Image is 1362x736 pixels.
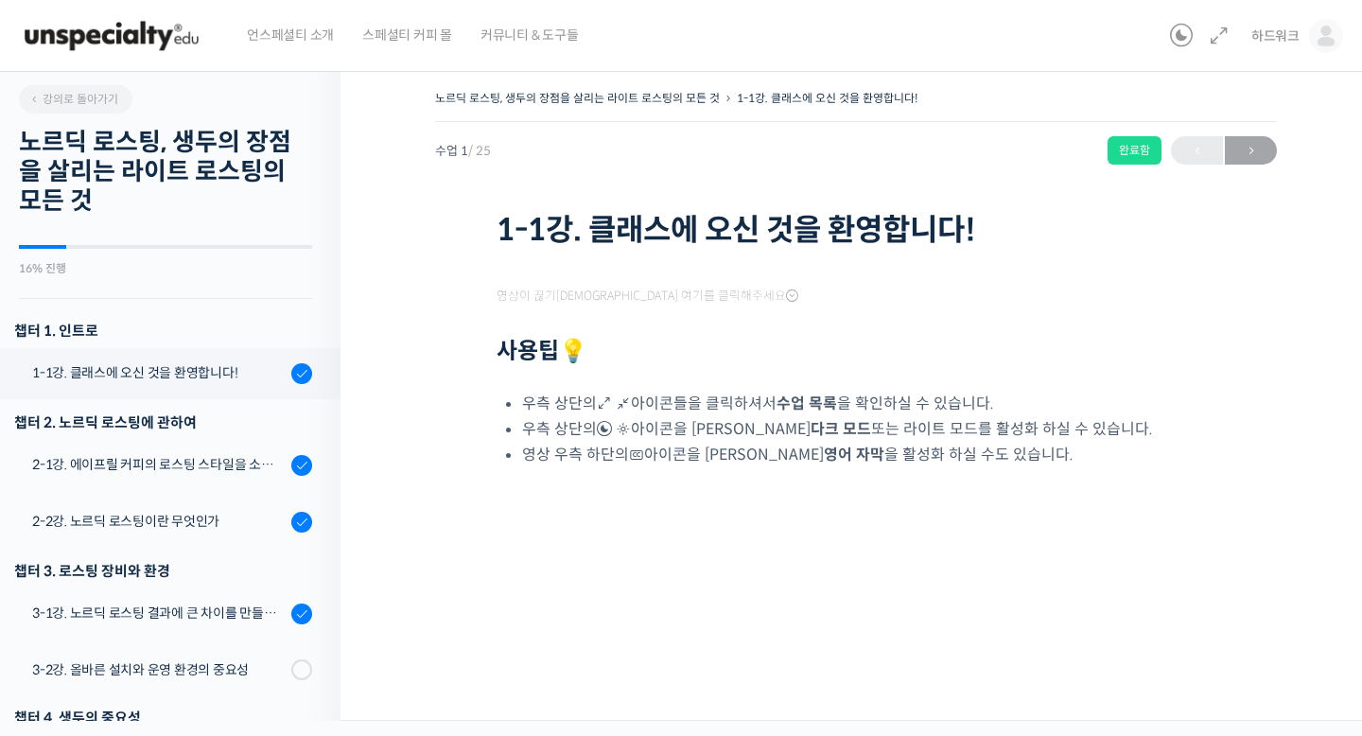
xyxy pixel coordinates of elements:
[435,91,720,105] a: 노르딕 로스팅, 생두의 장점을 살리는 라이트 로스팅의 모든 것
[522,391,1215,416] li: 우측 상단의 아이콘들을 클릭하셔서 을 확인하실 수 있습니다.
[1225,136,1277,165] a: 다음→
[32,659,286,680] div: 3-2강. 올바른 설치와 운영 환경의 중요성
[1225,138,1277,164] span: →
[32,362,286,383] div: 1-1강. 클래스에 오신 것을 환영합니다!
[559,337,587,365] strong: 💡
[14,705,312,730] div: 챕터 4. 생두의 중요성
[497,337,587,365] strong: 사용팁
[28,92,118,106] span: 강의로 돌아가기
[14,318,312,343] h3: 챕터 1. 인트로
[435,145,491,157] span: 수업 1
[32,511,286,532] div: 2-2강. 노르딕 로스팅이란 무엇인가
[737,91,918,105] a: 1-1강. 클래스에 오신 것을 환영합니다!
[468,143,491,159] span: / 25
[522,416,1215,442] li: 우측 상단의 아이콘을 [PERSON_NAME] 또는 라이트 모드를 활성화 하실 수 있습니다.
[19,263,312,274] div: 16% 진행
[14,558,312,584] div: 챕터 3. 로스팅 장비와 환경
[811,419,871,439] b: 다크 모드
[32,603,286,623] div: 3-1강. 노르딕 로스팅 결과에 큰 차이를 만들어내는 로스팅 머신의 종류와 환경
[1108,136,1161,165] div: 완료함
[1251,27,1300,44] span: 하드워크
[19,128,312,217] h2: 노르딕 로스팅, 생두의 장점을 살리는 라이트 로스팅의 모든 것
[32,454,286,475] div: 2-1강. 에이프릴 커피의 로스팅 스타일을 소개합니다
[497,289,798,304] span: 영상이 끊기[DEMOGRAPHIC_DATA] 여기를 클릭해주세요
[14,410,312,435] div: 챕터 2. 노르딕 로스팅에 관하여
[497,212,1215,248] h1: 1-1강. 클래스에 오신 것을 환영합니다!
[522,442,1215,467] li: 영상 우측 하단의 아이콘을 [PERSON_NAME] 을 활성화 하실 수도 있습니다.
[824,445,884,464] b: 영어 자막
[777,394,837,413] b: 수업 목록
[19,85,132,114] a: 강의로 돌아가기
